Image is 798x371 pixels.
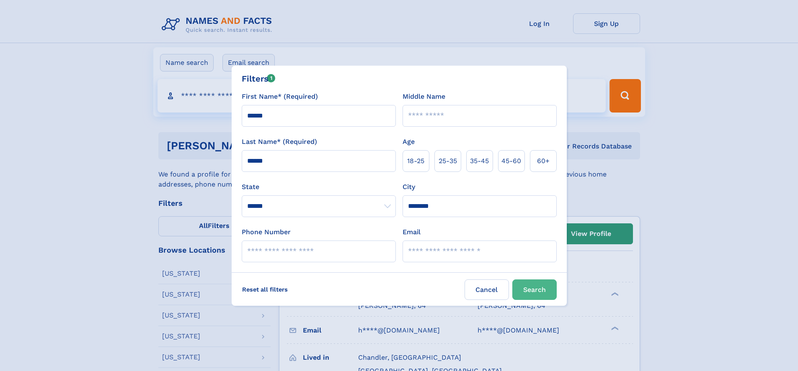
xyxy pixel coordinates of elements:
[512,279,557,300] button: Search
[237,279,293,299] label: Reset all filters
[465,279,509,300] label: Cancel
[407,156,424,166] span: 18‑25
[242,72,276,85] div: Filters
[242,227,291,237] label: Phone Number
[439,156,457,166] span: 25‑35
[403,92,445,102] label: Middle Name
[403,137,415,147] label: Age
[501,156,521,166] span: 45‑60
[470,156,489,166] span: 35‑45
[242,92,318,102] label: First Name* (Required)
[403,227,421,237] label: Email
[242,137,317,147] label: Last Name* (Required)
[537,156,550,166] span: 60+
[403,182,415,192] label: City
[242,182,396,192] label: State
